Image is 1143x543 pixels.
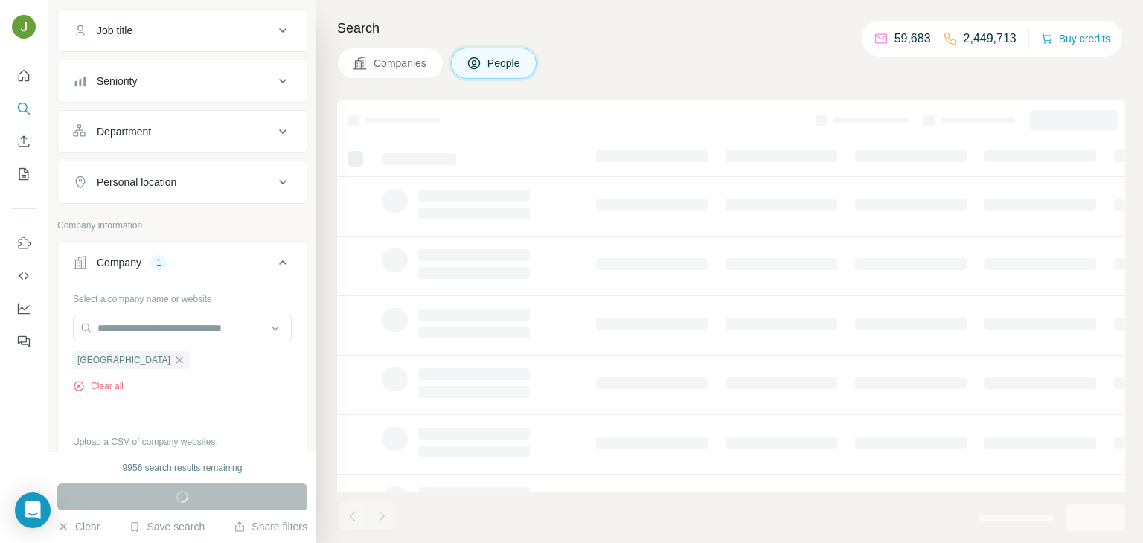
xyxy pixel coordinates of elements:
button: My lists [12,161,36,187]
p: Upload a CSV of company websites. [73,435,292,449]
p: Company information [57,219,307,232]
button: Share filters [234,519,307,534]
button: Enrich CSV [12,128,36,155]
button: Clear all [73,379,124,393]
div: Personal location [97,175,176,190]
button: Feedback [12,328,36,355]
img: Avatar [12,15,36,39]
button: Clear [57,519,100,534]
button: Search [12,95,36,122]
p: 2,449,713 [964,30,1016,48]
div: Seniority [97,74,137,89]
button: Buy credits [1041,28,1110,49]
button: Seniority [58,63,307,99]
button: Job title [58,13,307,48]
h4: Search [337,18,1125,39]
button: Department [58,114,307,150]
span: Companies [374,56,428,71]
div: Select a company name or website [73,286,292,306]
div: Department [97,124,151,139]
span: [GEOGRAPHIC_DATA] [77,353,170,367]
div: Job title [97,23,132,38]
button: Quick start [12,62,36,89]
div: Open Intercom Messenger [15,492,51,528]
div: 1 [150,256,167,269]
button: Personal location [58,164,307,200]
p: Your list is private and won't be saved or shared. [73,449,292,462]
span: People [487,56,522,71]
div: 9956 search results remaining [123,461,243,475]
div: Company [97,255,141,270]
button: Dashboard [12,295,36,322]
button: Save search [129,519,205,534]
button: Use Surfe on LinkedIn [12,230,36,257]
button: Company1 [58,245,307,286]
button: Use Surfe API [12,263,36,289]
p: 59,683 [894,30,931,48]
